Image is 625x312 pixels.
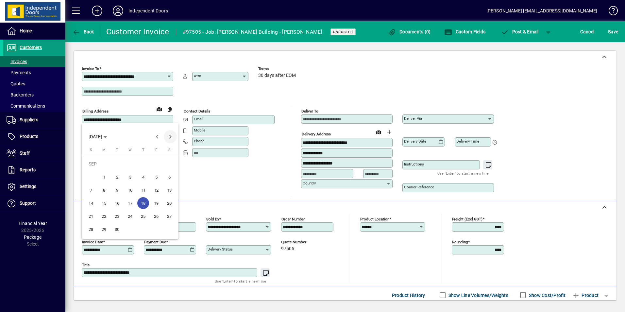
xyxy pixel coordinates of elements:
[168,148,171,152] span: S
[128,148,132,152] span: W
[163,210,176,223] button: Sat Sep 27 2025
[150,210,162,222] span: 26
[150,170,163,183] button: Fri Sep 05 2025
[163,197,176,210] button: Sat Sep 20 2025
[155,148,157,152] span: F
[97,197,110,210] button: Mon Sep 15 2025
[163,170,176,183] button: Sat Sep 06 2025
[163,171,175,183] span: 6
[90,148,92,152] span: S
[85,184,97,196] span: 7
[85,210,97,222] span: 21
[98,184,110,196] span: 8
[124,184,136,196] span: 10
[110,183,124,197] button: Tue Sep 09 2025
[97,183,110,197] button: Mon Sep 08 2025
[142,148,144,152] span: T
[111,197,123,209] span: 16
[111,171,123,183] span: 2
[98,223,110,235] span: 29
[124,197,137,210] button: Wed Sep 17 2025
[163,197,175,209] span: 20
[116,148,118,152] span: T
[150,183,163,197] button: Fri Sep 12 2025
[124,210,137,223] button: Wed Sep 24 2025
[102,148,106,152] span: M
[150,210,163,223] button: Fri Sep 26 2025
[124,197,136,209] span: 17
[150,184,162,196] span: 12
[137,183,150,197] button: Thu Sep 11 2025
[163,210,175,222] span: 27
[110,223,124,236] button: Tue Sep 30 2025
[137,197,149,209] span: 18
[98,171,110,183] span: 1
[163,183,176,197] button: Sat Sep 13 2025
[84,210,97,223] button: Sun Sep 21 2025
[124,170,137,183] button: Wed Sep 03 2025
[98,197,110,209] span: 15
[150,197,163,210] button: Fri Sep 19 2025
[84,197,97,210] button: Sun Sep 14 2025
[137,210,150,223] button: Thu Sep 25 2025
[150,171,162,183] span: 5
[163,184,175,196] span: 13
[137,197,150,210] button: Thu Sep 18 2025
[86,131,110,143] button: Choose month and year
[84,183,97,197] button: Sun Sep 07 2025
[137,170,150,183] button: Thu Sep 04 2025
[110,197,124,210] button: Tue Sep 16 2025
[97,170,110,183] button: Mon Sep 01 2025
[89,134,102,139] span: [DATE]
[85,223,97,235] span: 28
[84,223,97,236] button: Sun Sep 28 2025
[110,170,124,183] button: Tue Sep 02 2025
[97,223,110,236] button: Mon Sep 29 2025
[111,223,123,235] span: 30
[164,130,177,143] button: Next month
[85,197,97,209] span: 14
[151,130,164,143] button: Previous month
[84,157,176,170] td: SEP
[110,210,124,223] button: Tue Sep 23 2025
[124,210,136,222] span: 24
[111,210,123,222] span: 23
[97,210,110,223] button: Mon Sep 22 2025
[137,171,149,183] span: 4
[111,184,123,196] span: 9
[137,184,149,196] span: 11
[124,183,137,197] button: Wed Sep 10 2025
[124,171,136,183] span: 3
[137,210,149,222] span: 25
[150,197,162,209] span: 19
[98,210,110,222] span: 22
